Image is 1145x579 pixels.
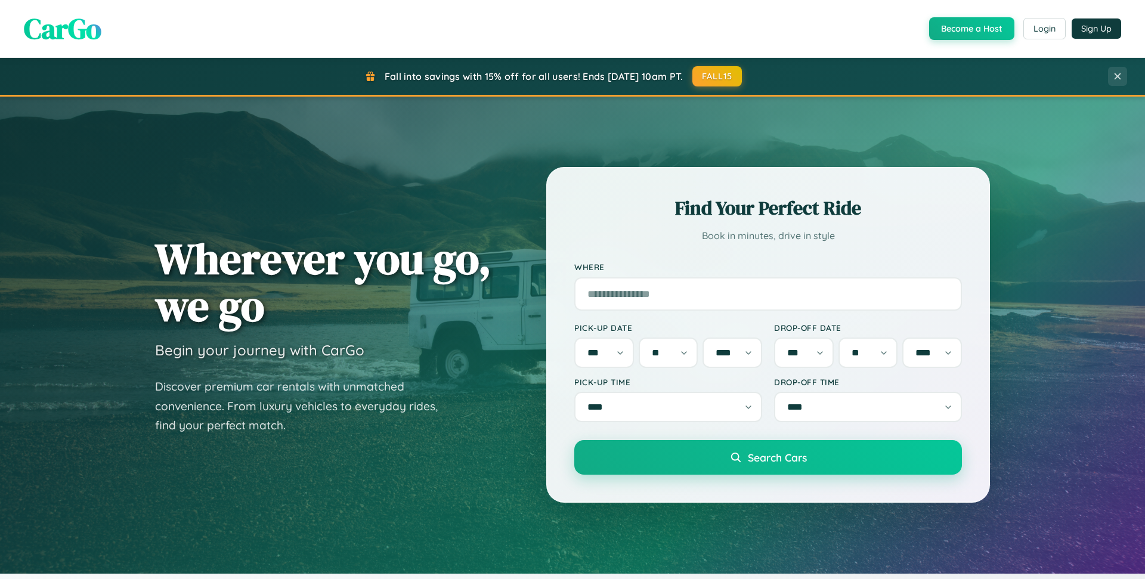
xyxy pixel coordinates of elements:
[574,440,962,475] button: Search Cars
[574,195,962,221] h2: Find Your Perfect Ride
[774,323,962,333] label: Drop-off Date
[748,451,807,464] span: Search Cars
[574,262,962,273] label: Where
[155,235,491,329] h1: Wherever you go, we go
[385,70,683,82] span: Fall into savings with 15% off for all users! Ends [DATE] 10am PT.
[692,66,742,86] button: FALL15
[1072,18,1121,39] button: Sign Up
[155,341,364,359] h3: Begin your journey with CarGo
[574,323,762,333] label: Pick-up Date
[24,9,101,48] span: CarGo
[774,377,962,387] label: Drop-off Time
[1023,18,1066,39] button: Login
[929,17,1014,40] button: Become a Host
[155,377,453,435] p: Discover premium car rentals with unmatched convenience. From luxury vehicles to everyday rides, ...
[574,377,762,387] label: Pick-up Time
[574,227,962,244] p: Book in minutes, drive in style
